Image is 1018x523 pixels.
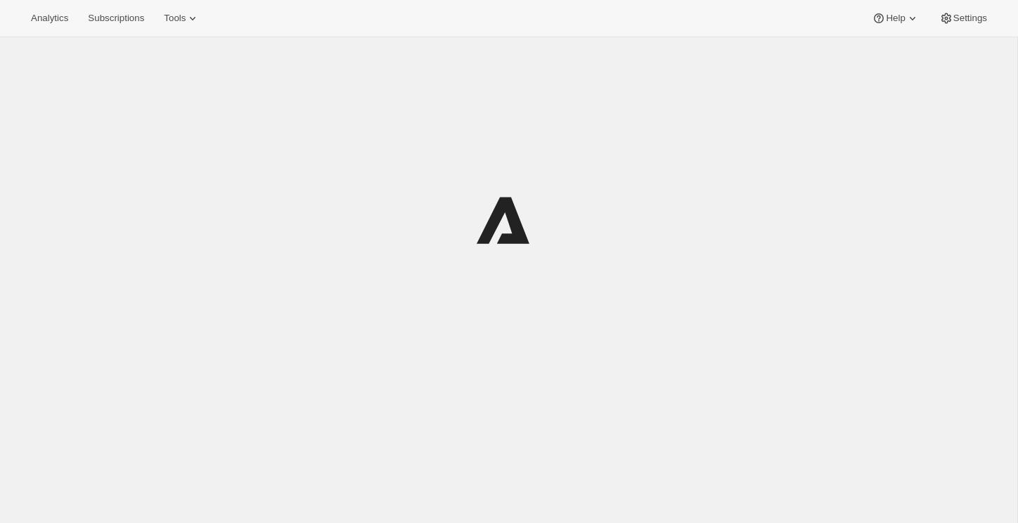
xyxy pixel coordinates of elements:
[79,8,153,28] button: Subscriptions
[931,8,996,28] button: Settings
[863,8,927,28] button: Help
[31,13,68,24] span: Analytics
[953,13,987,24] span: Settings
[88,13,144,24] span: Subscriptions
[155,8,208,28] button: Tools
[886,13,905,24] span: Help
[164,13,186,24] span: Tools
[22,8,77,28] button: Analytics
